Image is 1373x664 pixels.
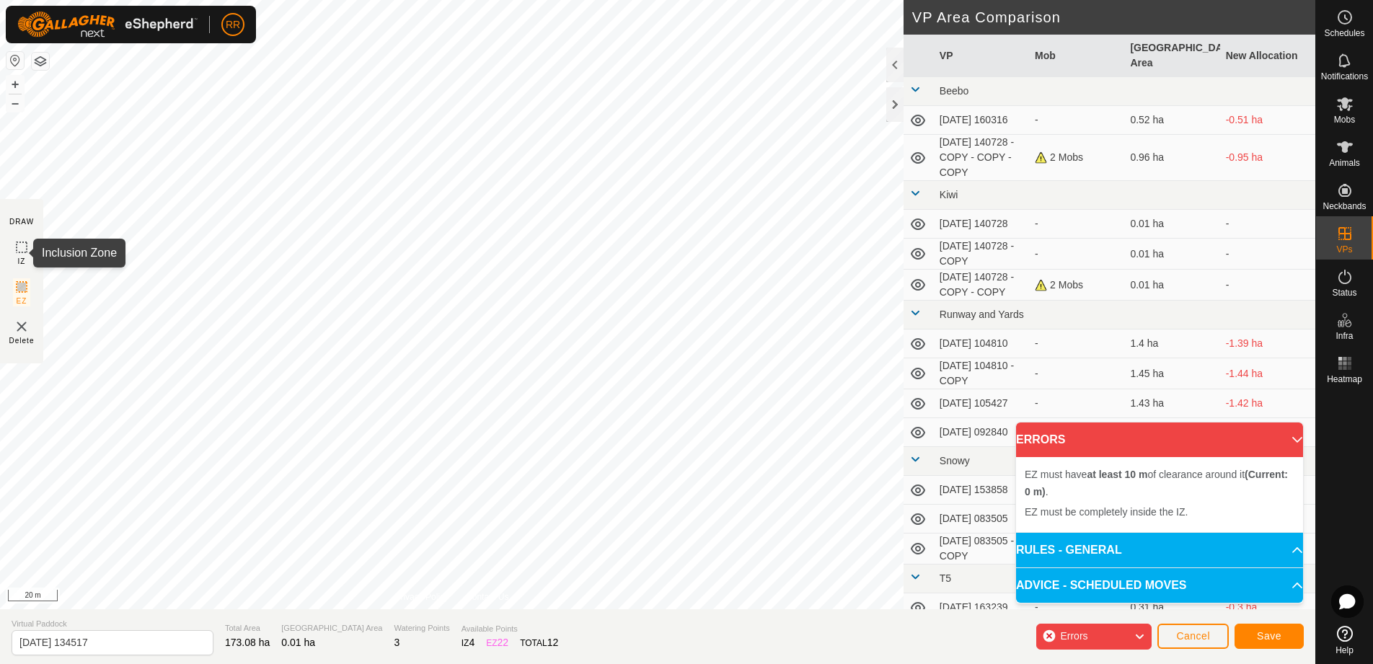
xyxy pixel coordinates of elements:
[469,637,474,648] span: 4
[1176,630,1210,642] span: Cancel
[1220,329,1315,358] td: -1.39 ha
[1336,245,1352,254] span: VPs
[1316,620,1373,660] a: Help
[934,135,1029,181] td: [DATE] 140728 - COPY - COPY - COPY
[1257,630,1281,642] span: Save
[12,618,213,630] span: Virtual Paddock
[1124,135,1219,181] td: 0.96 ha
[1035,366,1118,381] div: -
[1336,646,1354,655] span: Help
[940,309,1024,320] span: Runway and Yards
[281,637,315,648] span: 0.01 ha
[934,270,1029,301] td: [DATE] 140728 - COPY - COPY
[1324,29,1364,37] span: Schedules
[1220,270,1315,301] td: -
[934,210,1029,239] td: [DATE] 140728
[1035,150,1118,165] div: 2 Mobs
[1124,593,1219,622] td: 0.31 ha
[1016,422,1303,457] p-accordion-header: ERRORS
[934,106,1029,135] td: [DATE] 160316
[934,418,1029,447] td: [DATE] 092840
[1025,506,1188,518] span: EZ must be completely inside the IZ.
[1124,389,1219,418] td: 1.43 ha
[17,12,198,37] img: Gallagher Logo
[1035,396,1118,411] div: -
[1124,358,1219,389] td: 1.45 ha
[1220,358,1315,389] td: -1.44 ha
[934,329,1029,358] td: [DATE] 104810
[1016,568,1303,603] p-accordion-header: ADVICE - SCHEDULED MOVES
[1220,210,1315,239] td: -
[1220,418,1315,447] td: -1.98 ha
[1336,332,1353,340] span: Infra
[1124,329,1219,358] td: 1.4 ha
[940,455,970,466] span: Snowy
[1323,202,1366,211] span: Neckbands
[1124,418,1219,447] td: 1.99 ha
[934,534,1029,565] td: [DATE] 083505 - COPY
[934,389,1029,418] td: [DATE] 105427
[13,318,30,335] img: VP
[1124,270,1219,301] td: 0.01 ha
[1332,288,1356,297] span: Status
[462,623,559,635] span: Available Points
[394,637,399,648] span: 3
[1334,115,1355,124] span: Mobs
[1124,239,1219,270] td: 0.01 ha
[1327,375,1362,384] span: Heatmap
[225,622,270,634] span: Total Area
[1029,35,1124,77] th: Mob
[1220,135,1315,181] td: -0.95 ha
[940,189,958,200] span: Kiwi
[1016,431,1065,448] span: ERRORS
[547,637,559,648] span: 12
[6,52,24,69] button: Reset Map
[9,216,34,227] div: DRAW
[912,9,1315,26] h2: VP Area Comparison
[1220,239,1315,270] td: -
[462,635,474,650] div: IZ
[466,590,508,603] a: Contact Us
[940,85,968,97] span: Beebo
[226,17,240,32] span: RR
[1035,216,1118,231] div: -
[1235,624,1304,649] button: Save
[520,635,558,650] div: TOTAL
[1060,630,1087,642] span: Errors
[1016,457,1303,532] p-accordion-content: ERRORS
[1220,106,1315,135] td: -0.51 ha
[394,622,449,634] span: Watering Points
[1016,577,1186,594] span: ADVICE - SCHEDULED MOVES
[1025,469,1288,497] span: EZ must have of clearance around it .
[934,358,1029,389] td: [DATE] 104810 - COPY
[9,335,35,346] span: Delete
[1016,541,1122,559] span: RULES - GENERAL
[18,256,26,267] span: IZ
[6,94,24,112] button: –
[1035,600,1118,615] div: -
[1124,106,1219,135] td: 0.52 ha
[1035,278,1118,293] div: 2 Mobs
[1124,210,1219,239] td: 0.01 ha
[934,35,1029,77] th: VP
[934,505,1029,534] td: [DATE] 083505
[1016,533,1303,567] p-accordion-header: RULES - GENERAL
[1220,389,1315,418] td: -1.42 ha
[1220,593,1315,622] td: -0.3 ha
[1321,72,1368,81] span: Notifications
[934,239,1029,270] td: [DATE] 140728 - COPY
[1124,35,1219,77] th: [GEOGRAPHIC_DATA] Area
[940,572,951,584] span: T5
[1157,624,1229,649] button: Cancel
[1035,336,1118,351] div: -
[486,635,508,650] div: EZ
[6,76,24,93] button: +
[32,53,49,70] button: Map Layers
[1035,247,1118,262] div: -
[394,590,449,603] a: Privacy Policy
[17,296,27,306] span: EZ
[225,637,270,648] span: 173.08 ha
[1035,112,1118,128] div: -
[1087,469,1147,480] b: at least 10 m
[281,622,382,634] span: [GEOGRAPHIC_DATA] Area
